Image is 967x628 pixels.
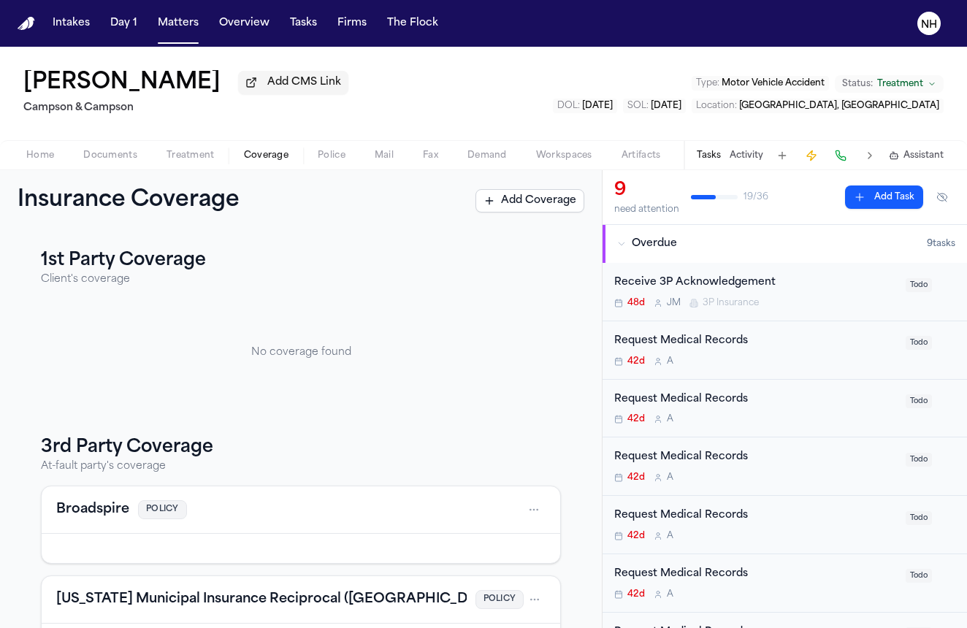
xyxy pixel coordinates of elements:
[603,496,967,554] div: Open task: Request Medical Records
[244,150,288,161] span: Coverage
[906,394,932,408] span: Todo
[26,150,54,161] span: Home
[929,185,955,209] button: Hide completed tasks (⌘⇧H)
[627,356,645,367] span: 42d
[667,297,681,309] span: J M
[842,78,873,90] span: Status:
[889,150,944,161] button: Assistant
[696,102,737,110] span: Location :
[375,150,394,161] span: Mail
[332,10,372,37] button: Firms
[267,75,341,90] span: Add CMS Link
[739,102,939,110] span: [GEOGRAPHIC_DATA], [GEOGRAPHIC_DATA]
[627,530,645,542] span: 42d
[703,297,759,309] span: 3P Insurance
[23,70,221,96] h1: [PERSON_NAME]
[41,345,561,360] p: No coverage found
[667,413,673,425] span: A
[772,145,792,166] button: Add Task
[23,99,348,117] h2: Campson & Campson
[627,472,645,483] span: 42d
[467,150,507,161] span: Demand
[627,102,649,110] span: SOL :
[522,498,546,521] button: Open actions
[553,99,617,113] button: Edit DOL: 2024-11-09
[692,76,829,91] button: Edit Type: Motor Vehicle Accident
[524,588,546,611] button: Open actions
[475,590,524,610] span: POLICY
[47,10,96,37] button: Intakes
[692,99,944,113] button: Edit Location: Putnam, NY
[318,150,345,161] span: Police
[614,508,897,524] div: Request Medical Records
[845,185,923,209] button: Add Task
[730,150,763,161] button: Activity
[614,333,897,350] div: Request Medical Records
[475,189,584,212] button: Add Coverage
[722,79,825,88] span: Motor Vehicle Accident
[23,70,221,96] button: Edit matter name
[667,589,673,600] span: A
[423,150,438,161] span: Fax
[903,150,944,161] span: Assistant
[632,237,677,251] span: Overdue
[622,150,661,161] span: Artifacts
[56,499,129,520] button: View coverage details
[623,99,686,113] button: Edit SOL: 2029-11-09
[603,380,967,438] div: Open task: Request Medical Records
[557,102,580,110] span: DOL :
[603,263,967,321] div: Open task: Receive 3P Acknowledgement
[152,10,205,37] button: Matters
[603,554,967,613] div: Open task: Request Medical Records
[83,150,137,161] span: Documents
[927,238,955,250] span: 9 task s
[18,17,35,31] img: Finch Logo
[41,436,561,459] h3: 3rd Party Coverage
[284,10,323,37] button: Tasks
[41,272,561,287] p: Client's coverage
[104,10,143,37] button: Day 1
[744,191,768,203] span: 19 / 36
[696,79,719,88] span: Type :
[697,150,721,161] button: Tasks
[667,472,673,483] span: A
[906,278,932,292] span: Todo
[614,275,897,291] div: Receive 3P Acknowledgement
[536,150,592,161] span: Workspaces
[906,336,932,350] span: Todo
[603,225,967,263] button: Overdue9tasks
[877,78,923,90] span: Treatment
[906,453,932,467] span: Todo
[614,566,897,583] div: Request Medical Records
[667,356,673,367] span: A
[603,321,967,380] div: Open task: Request Medical Records
[138,500,187,520] span: POLICY
[167,150,215,161] span: Treatment
[830,145,851,166] button: Make a Call
[56,589,503,610] button: View coverage details
[835,75,944,93] button: Change status from Treatment
[238,71,348,94] button: Add CMS Link
[627,589,645,600] span: 42d
[614,449,897,466] div: Request Medical Records
[614,204,679,215] div: need attention
[614,391,897,408] div: Request Medical Records
[381,10,444,37] button: The Flock
[213,10,275,37] button: Overview
[627,297,645,309] span: 48d
[801,145,822,166] button: Create Immediate Task
[41,459,561,474] p: At-fault party's coverage
[18,17,35,31] a: Home
[651,102,681,110] span: [DATE]
[18,188,272,214] h1: Insurance Coverage
[627,413,645,425] span: 42d
[41,249,561,272] h3: 1st Party Coverage
[582,102,613,110] span: [DATE]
